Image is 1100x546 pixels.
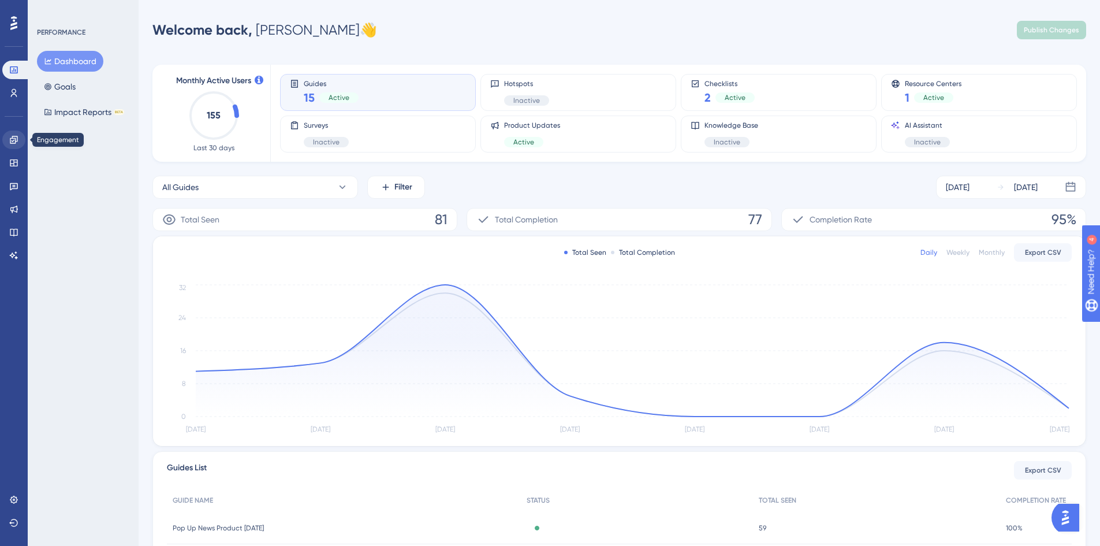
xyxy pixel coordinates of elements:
span: Filter [394,180,412,194]
div: [DATE] [946,180,970,194]
tspan: [DATE] [311,425,330,433]
div: PERFORMANCE [37,28,85,37]
tspan: [DATE] [934,425,954,433]
span: Total Seen [181,213,219,226]
tspan: [DATE] [560,425,580,433]
span: Need Help? [27,3,72,17]
span: Total Completion [495,213,558,226]
span: 59 [759,523,766,533]
span: 77 [748,210,762,229]
span: 81 [435,210,448,229]
span: Guides [304,79,359,87]
span: 1 [905,90,909,106]
div: Monthly [979,248,1005,257]
span: Inactive [513,96,540,105]
iframe: UserGuiding AI Assistant Launcher [1051,500,1086,535]
tspan: 32 [179,284,186,292]
span: Export CSV [1025,248,1061,257]
span: Publish Changes [1024,25,1079,35]
div: 4 [80,6,84,15]
button: Export CSV [1014,461,1072,480]
div: [PERSON_NAME] 👋 [152,21,377,39]
span: 2 [704,90,711,106]
button: Goals [37,76,83,97]
tspan: [DATE] [435,425,455,433]
span: Knowledge Base [704,121,758,130]
span: Hotspots [504,79,549,88]
span: GUIDE NAME [173,496,213,505]
span: Active [923,93,944,102]
span: Export CSV [1025,466,1061,475]
div: Daily [920,248,937,257]
span: Pop Up News Product [DATE] [173,523,264,533]
div: Total Seen [564,248,606,257]
text: 155 [207,110,221,121]
tspan: [DATE] [1050,425,1069,433]
span: Inactive [313,138,340,147]
tspan: 0 [181,413,186,421]
span: 15 [304,90,315,106]
button: Dashboard [37,51,103,72]
button: Impact ReportsBETA [37,102,131,122]
span: Completion Rate [810,213,872,226]
span: Active [329,93,349,102]
span: 95% [1051,210,1076,229]
button: All Guides [152,176,358,199]
span: 100% [1006,523,1023,533]
span: Product Updates [504,121,560,130]
tspan: [DATE] [810,425,829,433]
button: Publish Changes [1017,21,1086,39]
div: BETA [114,109,124,115]
span: AI Assistant [905,121,950,130]
button: Export CSV [1014,243,1072,262]
span: COMPLETION RATE [1006,496,1066,505]
tspan: 24 [178,314,186,322]
span: Guides List [167,461,207,480]
span: Active [725,93,745,102]
span: All Guides [162,180,199,194]
span: Last 30 days [193,143,234,153]
div: Total Completion [611,248,675,257]
tspan: 8 [182,380,186,388]
tspan: 16 [180,347,186,355]
span: Active [513,138,534,147]
span: Checklists [704,79,755,87]
tspan: [DATE] [186,425,206,433]
span: Welcome back, [152,21,252,38]
span: Resource Centers [905,79,961,87]
span: Inactive [714,138,740,147]
span: Surveys [304,121,349,130]
div: [DATE] [1014,180,1038,194]
span: STATUS [527,496,550,505]
div: Weekly [946,248,970,257]
tspan: [DATE] [685,425,704,433]
span: Monthly Active Users [176,74,251,88]
span: Inactive [914,138,941,147]
button: Filter [367,176,425,199]
span: TOTAL SEEN [759,496,796,505]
